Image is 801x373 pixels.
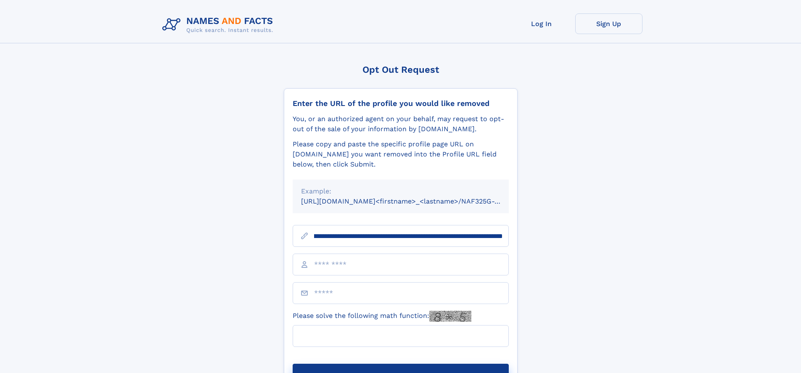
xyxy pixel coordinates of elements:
[293,311,471,322] label: Please solve the following math function:
[293,139,509,169] div: Please copy and paste the specific profile page URL on [DOMAIN_NAME] you want removed into the Pr...
[293,114,509,134] div: You, or an authorized agent on your behalf, may request to opt-out of the sale of your informatio...
[284,64,518,75] div: Opt Out Request
[293,99,509,108] div: Enter the URL of the profile you would like removed
[508,13,575,34] a: Log In
[301,186,500,196] div: Example:
[159,13,280,36] img: Logo Names and Facts
[301,197,525,205] small: [URL][DOMAIN_NAME]<firstname>_<lastname>/NAF325G-xxxxxxxx
[575,13,642,34] a: Sign Up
